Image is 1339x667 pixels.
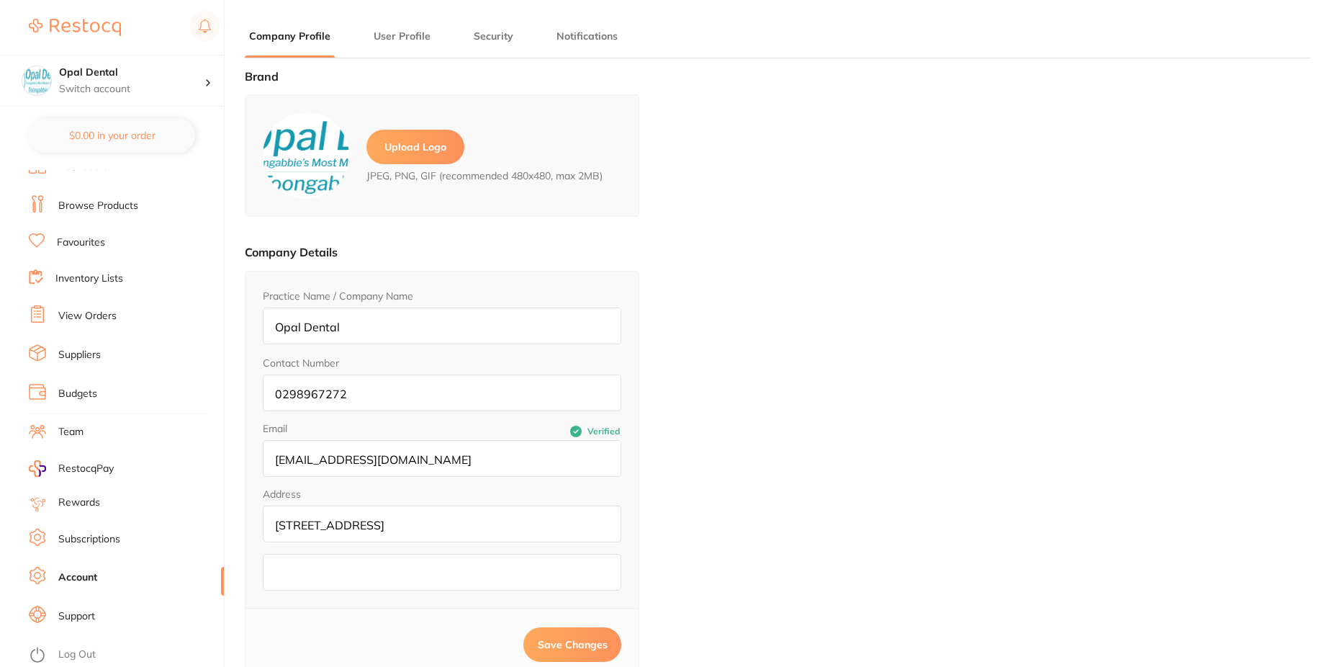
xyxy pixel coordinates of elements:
[58,309,117,323] a: View Orders
[245,30,335,43] button: Company Profile
[59,66,204,80] h4: Opal Dental
[29,460,46,477] img: RestocqPay
[263,357,339,369] label: Contact Number
[366,130,464,164] label: Upload Logo
[29,644,220,667] button: Log Out
[263,488,301,500] legend: Address
[245,69,279,84] label: Brand
[58,570,97,585] a: Account
[29,460,114,477] a: RestocqPay
[29,118,195,153] button: $0.00 in your order
[245,245,338,259] label: Company Details
[57,236,105,250] a: Favourites
[552,30,622,43] button: Notifications
[538,638,608,651] span: Save Changes
[58,462,114,476] span: RestocqPay
[263,112,349,199] img: logo
[59,82,204,97] p: Switch account
[55,272,123,286] a: Inventory Lists
[369,30,435,43] button: User Profile
[29,11,121,44] a: Restocq Logo
[58,348,101,362] a: Suppliers
[29,19,121,36] img: Restocq Logo
[58,199,138,213] a: Browse Products
[366,170,603,182] span: JPEG, PNG, GIF (recommended 480x480, max 2MB)
[58,425,84,439] a: Team
[469,30,518,43] button: Security
[263,423,442,434] label: Email
[523,627,621,662] button: Save Changes
[58,387,97,401] a: Budgets
[263,290,413,302] label: Practice Name / Company Name
[587,426,620,437] span: Verified
[58,496,100,510] a: Rewards
[22,66,51,95] img: Opal Dental
[58,609,95,624] a: Support
[58,648,96,662] a: Log Out
[58,532,120,547] a: Subscriptions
